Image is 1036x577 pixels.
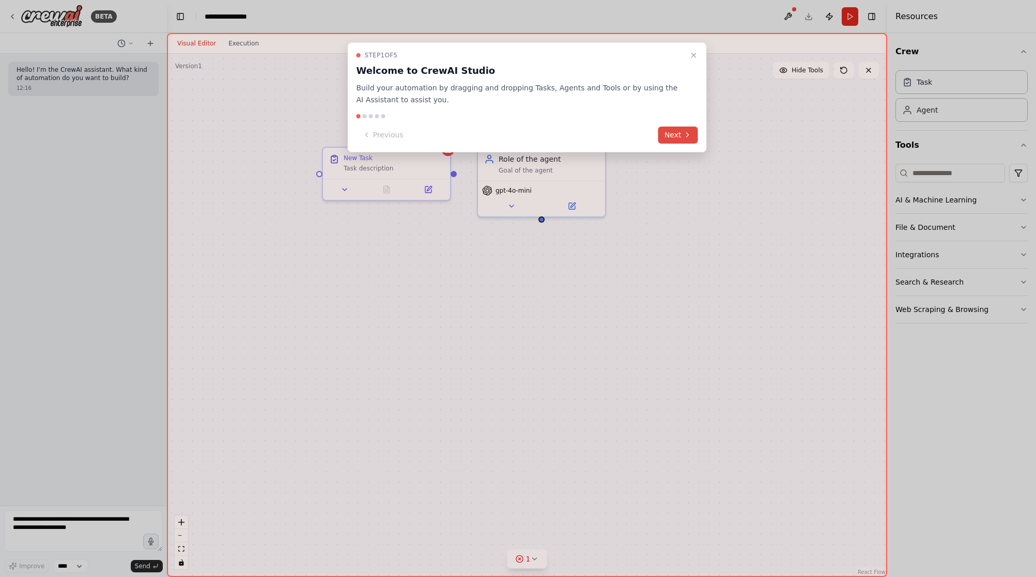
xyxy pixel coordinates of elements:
[688,49,700,61] button: Close walkthrough
[357,127,410,144] button: Previous
[357,64,686,78] h3: Welcome to CrewAI Studio
[365,51,398,59] span: Step 1 of 5
[658,127,698,144] button: Next
[357,82,686,106] p: Build your automation by dragging and dropping Tasks, Agents and Tools or by using the AI Assista...
[173,9,188,24] button: Hide left sidebar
